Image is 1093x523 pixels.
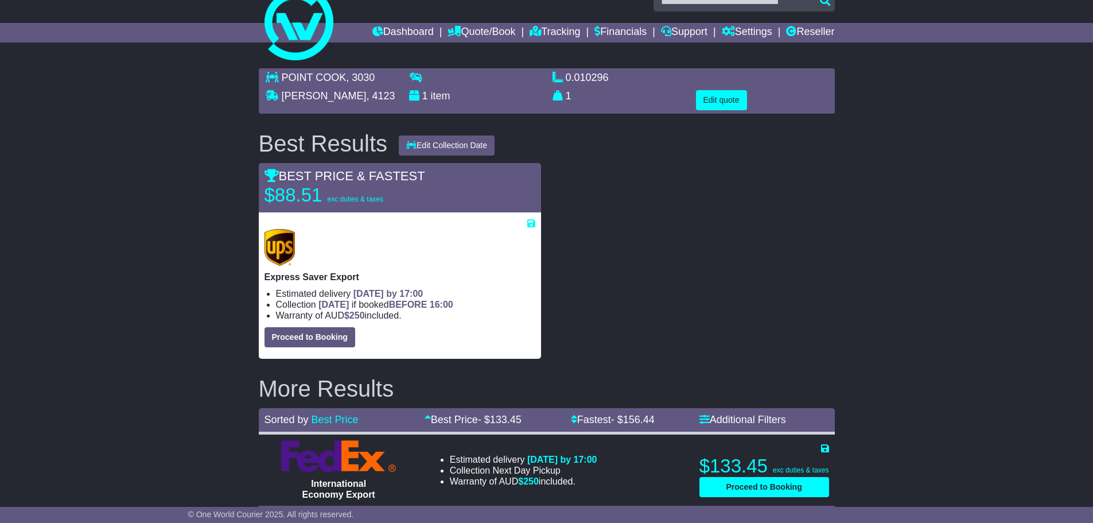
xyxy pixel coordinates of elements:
[265,414,309,425] span: Sorted by
[372,23,434,42] a: Dashboard
[276,288,535,299] li: Estimated delivery
[353,289,423,299] span: [DATE] by 17:00
[696,90,747,110] button: Edit quote
[594,23,647,42] a: Financials
[722,23,772,42] a: Settings
[422,90,428,102] span: 1
[523,476,539,486] span: 250
[282,72,347,83] span: POINT COOK
[571,414,655,425] a: Fastest- $156.44
[450,476,597,487] li: Warranty of AUD included.
[265,272,535,282] p: Express Saver Export
[346,72,375,83] span: , 3030
[281,440,396,472] img: FedEx Express: International Economy Export
[490,414,522,425] span: 133.45
[276,310,535,321] li: Warranty of AUD included.
[699,414,786,425] a: Additional Filters
[623,414,655,425] span: 156.44
[611,414,655,425] span: - $
[566,72,609,83] span: 0.010296
[265,229,295,266] img: UPS (new): Express Saver Export
[188,510,354,519] span: © One World Courier 2025. All rights reserved.
[328,195,383,203] span: exc duties & taxes
[302,479,375,499] span: International Economy Export
[318,300,349,309] span: [DATE]
[450,454,597,465] li: Estimated delivery
[530,23,580,42] a: Tracking
[786,23,834,42] a: Reseller
[265,327,355,347] button: Proceed to Booking
[478,414,522,425] span: - $
[661,23,707,42] a: Support
[399,135,495,156] button: Edit Collection Date
[318,300,453,309] span: if booked
[265,169,425,183] span: BEST PRICE & FASTEST
[276,299,535,310] li: Collection
[566,90,571,102] span: 1
[448,23,515,42] a: Quote/Book
[367,90,395,102] span: , 4123
[699,455,829,478] p: $133.45
[518,476,539,486] span: $
[282,90,367,102] span: [PERSON_NAME]
[349,311,365,320] span: 250
[527,455,597,464] span: [DATE] by 17:00
[430,300,453,309] span: 16:00
[253,131,394,156] div: Best Results
[265,184,408,207] p: $88.51
[699,477,829,497] button: Proceed to Booking
[425,414,522,425] a: Best Price- $133.45
[773,466,828,474] span: exc duties & taxes
[259,376,835,401] h2: More Results
[450,465,597,476] li: Collection
[389,300,427,309] span: BEFORE
[431,90,450,102] span: item
[312,414,359,425] a: Best Price
[493,466,561,475] span: Next Day Pickup
[344,311,365,320] span: $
